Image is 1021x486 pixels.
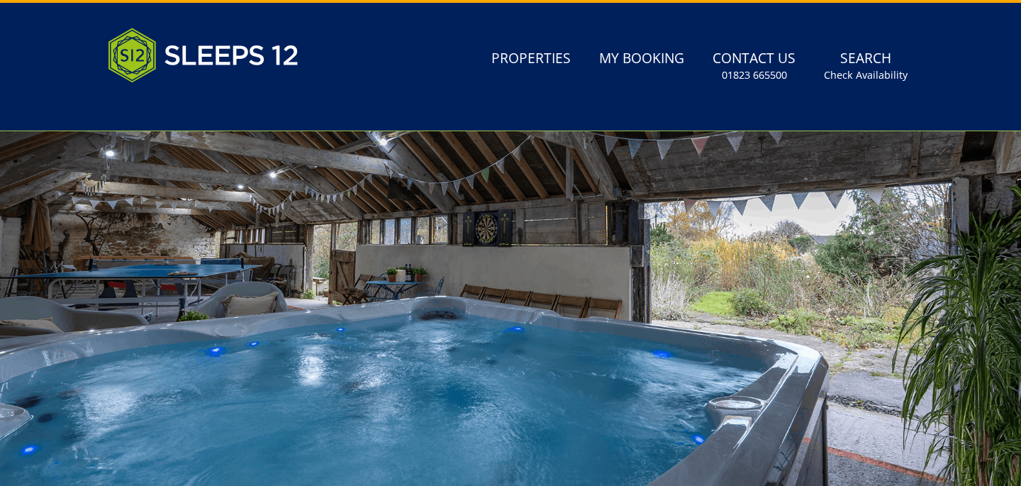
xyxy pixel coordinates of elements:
small: 01823 665500 [722,68,787,82]
a: SearchCheck Availability [818,43,913,89]
iframe: Customer reviews powered by Trustpilot [101,99,250,111]
img: Sleeps 12 [108,20,299,91]
a: My Booking [593,43,690,75]
a: Properties [486,43,576,75]
small: Check Availability [824,68,908,82]
a: Contact Us01823 665500 [707,43,801,89]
